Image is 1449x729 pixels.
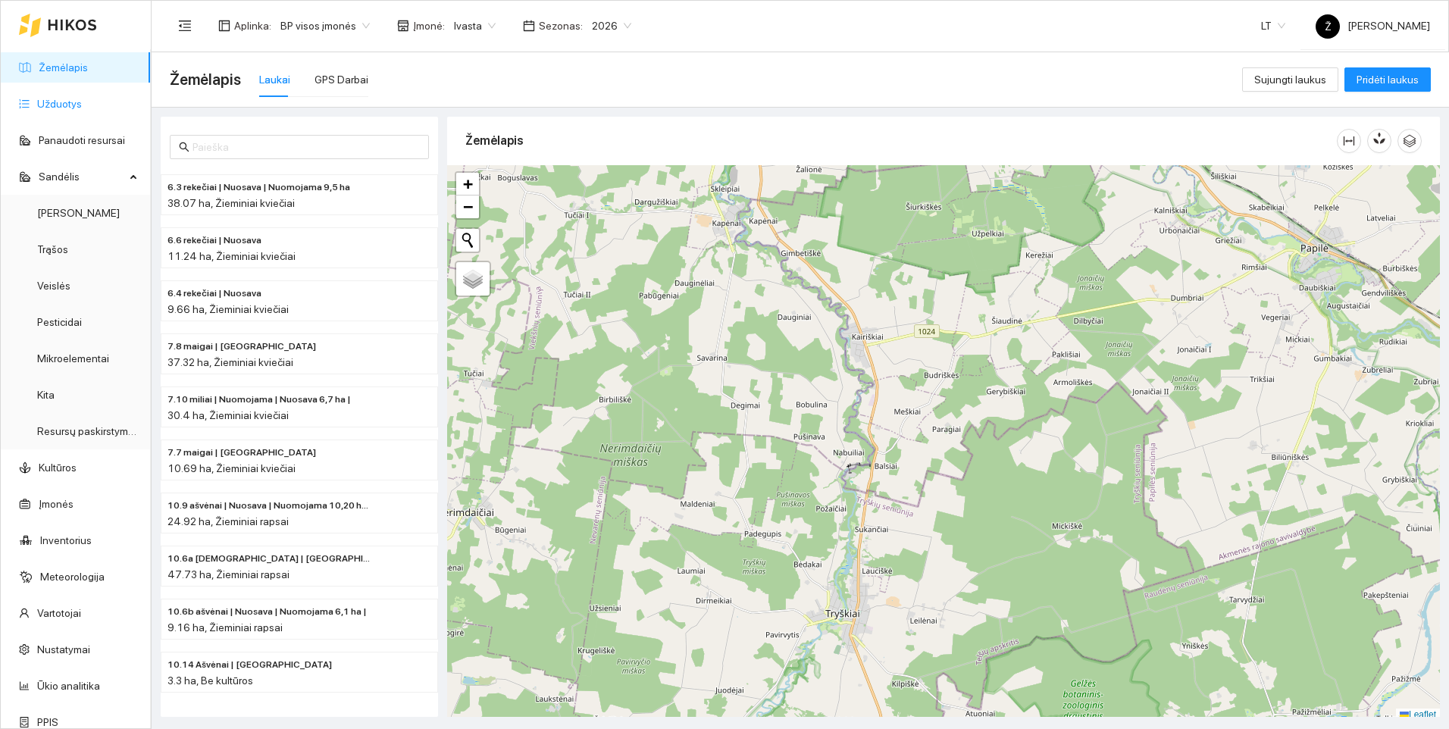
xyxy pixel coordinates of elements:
span: 3.3 ha, Be kultūros [167,674,253,687]
span: Sezonas : [539,17,583,34]
span: 7.7 maigai | Nuomojama [167,446,316,460]
a: Užduotys [37,98,82,110]
span: 10.69 ha, Žieminiai kviečiai [167,462,296,474]
span: 10.14 Ašvėnai | Nuosava [167,658,332,672]
a: Pridėti laukus [1344,74,1431,86]
span: Sandėlis [39,161,125,192]
span: 24.92 ha, Žieminiai rapsai [167,515,289,527]
span: 10.6a ašvėnai | Nuomojama | Nuosava 6,0 ha | [167,552,371,566]
a: [PERSON_NAME] [37,207,120,219]
a: Trąšos [37,243,68,255]
span: Ž [1325,14,1332,39]
a: Zoom in [456,173,479,196]
button: Initiate a new search [456,229,479,252]
button: column-width [1337,129,1361,153]
a: Zoom out [456,196,479,218]
span: 6.6 rekečiai | Nuosava [167,233,261,248]
a: Meteorologija [40,571,105,583]
span: calendar [523,20,535,32]
a: Nustatymai [37,643,90,655]
span: Ivasta [454,14,496,37]
span: 30.4 ha, Žieminiai kviečiai [167,409,289,421]
a: Resursų paskirstymas [37,425,139,437]
span: 2026 [592,14,631,37]
div: Laukai [259,71,290,88]
span: 47.73 ha, Žieminiai rapsai [167,568,289,580]
input: Paieška [192,139,420,155]
span: 10.6b ašvėnai | Nuosava | Nuomojama 6,1 ha | [167,605,367,619]
span: search [179,142,189,152]
span: Pridėti laukus [1357,71,1419,88]
span: Žemėlapis [170,67,241,92]
span: Įmonė : [413,17,445,34]
span: 11.24 ha, Žieminiai kviečiai [167,250,296,262]
span: column-width [1338,135,1360,147]
button: menu-fold [170,11,200,41]
span: 9.66 ha, Žieminiai kviečiai [167,303,289,315]
span: LT [1261,14,1285,37]
span: 37.32 ha, Žieminiai kviečiai [167,356,293,368]
a: Mikroelementai [37,352,109,364]
span: 6.3 rekečiai | Nuosava | Nuomojama 9,5 ha [167,180,350,195]
a: Leaflet [1400,709,1436,720]
span: BP visos įmonės [280,14,370,37]
a: Kultūros [39,461,77,474]
a: Ūkio analitika [37,680,100,692]
a: Žemėlapis [39,61,88,74]
div: GPS Darbai [315,71,368,88]
a: Sujungti laukus [1242,74,1338,86]
button: Sujungti laukus [1242,67,1338,92]
span: [PERSON_NAME] [1316,20,1430,32]
a: Inventorius [40,534,92,546]
a: Panaudoti resursai [39,134,125,146]
span: + [463,174,473,193]
a: Layers [456,262,490,296]
span: 6.4 rekečiai | Nuosava [167,286,261,301]
span: 7.8 maigai | Nuosava [167,339,316,354]
span: 9.16 ha, Žieminiai rapsai [167,621,283,634]
a: PPIS [37,716,58,728]
span: 7.10 miliai | Nuomojama | Nuosava 6,7 ha | [167,393,351,407]
a: Veislės [37,280,70,292]
a: Pesticidai [37,316,82,328]
a: Įmonės [39,498,74,510]
span: menu-fold [178,19,192,33]
span: layout [218,20,230,32]
span: − [463,197,473,216]
a: Kita [37,389,55,401]
span: Aplinka : [234,17,271,34]
span: 38.07 ha, Žieminiai kviečiai [167,197,295,209]
span: shop [397,20,409,32]
div: Žemėlapis [465,119,1337,162]
button: Pridėti laukus [1344,67,1431,92]
span: 10.9 ašvėnai | Nuosava | Nuomojama 10,20 ha | [167,499,371,513]
span: Sujungti laukus [1254,71,1326,88]
a: Vartotojai [37,607,81,619]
